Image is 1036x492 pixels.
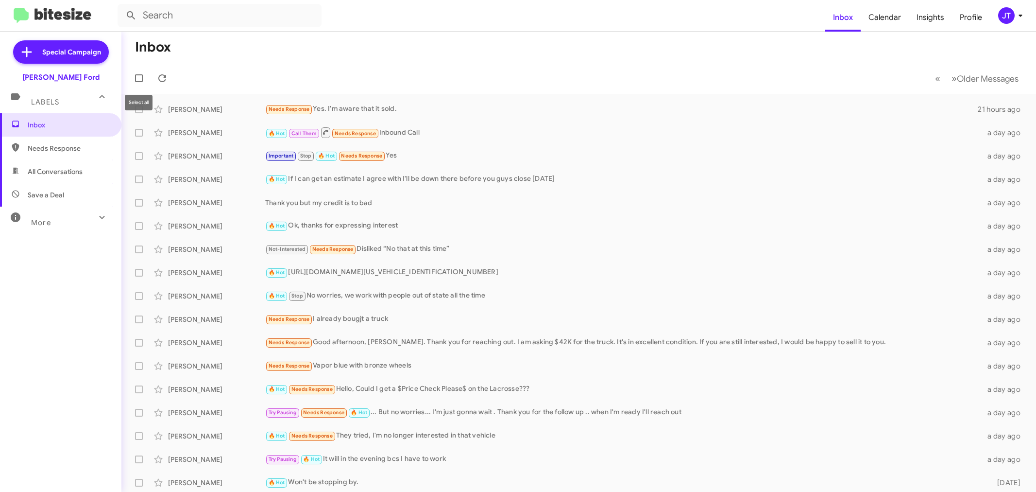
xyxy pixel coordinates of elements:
span: Try Pausing [269,409,297,416]
div: Ok, thanks for expressing interest [265,220,980,231]
div: No worries, we work with people out of state all the time [265,290,980,301]
div: [PERSON_NAME] [168,455,265,464]
a: Inbox [825,3,861,32]
span: 🔥 Hot [269,386,285,392]
div: [PERSON_NAME] Ford [22,72,100,82]
span: Needs Response [303,409,344,416]
div: 21 hours ago [978,105,1028,114]
div: [PERSON_NAME] [168,198,265,208]
span: 🔥 Hot [318,153,335,159]
input: Search [118,4,322,27]
div: Select all [125,95,153,110]
span: Needs Response [335,130,376,137]
div: a day ago [980,175,1028,184]
span: 🔥 Hot [303,456,320,462]
div: a day ago [980,431,1028,441]
div: [PERSON_NAME] [168,268,265,278]
span: » [951,72,957,85]
div: Vapor blue with bronze wheels [265,360,980,371]
div: a day ago [980,291,1028,301]
div: [DATE] [980,478,1028,488]
button: JT [990,7,1025,24]
div: It will in the evening bcs I have to work [265,454,980,465]
span: Needs Response [291,433,333,439]
span: Needs Response [269,316,310,322]
div: They tried, I'm no longer interested in that vehicle [265,430,980,441]
span: Needs Response [28,143,110,153]
a: Profile [952,3,990,32]
div: a day ago [980,198,1028,208]
span: « [935,72,940,85]
div: a day ago [980,128,1028,138]
span: 🔥 Hot [269,479,285,486]
span: 🔥 Hot [269,269,285,276]
span: 🔥 Hot [269,176,285,182]
div: I already bougjt a truck [265,314,980,325]
div: a day ago [980,221,1028,231]
span: Calendar [861,3,909,32]
div: JT [998,7,1015,24]
span: 🔥 Hot [351,409,367,416]
button: Next [946,69,1024,88]
div: a day ago [980,151,1028,161]
div: [PERSON_NAME] [168,338,265,348]
div: Won't be stopping by. [265,477,980,488]
div: Thank you but my credit is to bad [265,198,980,208]
div: [PERSON_NAME] [168,361,265,371]
span: Needs Response [312,246,354,252]
div: Hello, Could I get a $Price Check Please$ on the Lacrosse??? [265,384,980,395]
span: Call Them [291,130,317,137]
span: Stop [291,293,303,299]
div: [PERSON_NAME] [168,431,265,441]
div: [PERSON_NAME] [168,408,265,418]
div: [PERSON_NAME] [168,175,265,184]
div: a day ago [980,408,1028,418]
span: 🔥 Hot [269,130,285,137]
span: Important [269,153,294,159]
nav: Page navigation example [930,69,1024,88]
span: All Conversations [28,167,83,176]
div: [PERSON_NAME] [168,478,265,488]
div: [PERSON_NAME] [168,151,265,161]
span: Stop [300,153,312,159]
span: 🔥 Hot [269,223,285,229]
div: Yes [265,150,980,161]
div: Inbound Call [265,126,980,139]
div: [PERSON_NAME] [168,128,265,138]
div: a day ago [980,338,1028,348]
div: a day ago [980,361,1028,371]
div: [PERSON_NAME] [168,245,265,254]
span: Needs Response [341,153,382,159]
div: a day ago [980,315,1028,324]
h1: Inbox [135,39,171,55]
span: Inbox [28,120,110,130]
div: [PERSON_NAME] [168,291,265,301]
span: Try Pausing [269,456,297,462]
div: [PERSON_NAME] [168,315,265,324]
span: 🔥 Hot [269,433,285,439]
div: [PERSON_NAME] [168,385,265,394]
a: Insights [909,3,952,32]
a: Special Campaign [13,40,109,64]
div: a day ago [980,245,1028,254]
span: Needs Response [269,339,310,346]
span: Needs Response [291,386,333,392]
span: Needs Response [269,106,310,112]
button: Previous [929,69,946,88]
div: Yes. I'm aware that it sold. [265,104,978,115]
div: [PERSON_NAME] [168,105,265,114]
span: 🔥 Hot [269,293,285,299]
div: Disliked “No that at this time” [265,244,980,255]
div: ... But no worries... I'm just gonna wait . Thank you for the follow up .. when I'm ready I'll re... [265,407,980,418]
div: [PERSON_NAME] [168,221,265,231]
span: Needs Response [269,363,310,369]
div: a day ago [980,268,1028,278]
div: a day ago [980,455,1028,464]
span: Not-Interested [269,246,306,252]
span: Save a Deal [28,190,64,200]
div: a day ago [980,385,1028,394]
div: Good afternoon, [PERSON_NAME]. Thank you for reaching out. I am asking $42K for the truck. It's i... [265,337,980,348]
